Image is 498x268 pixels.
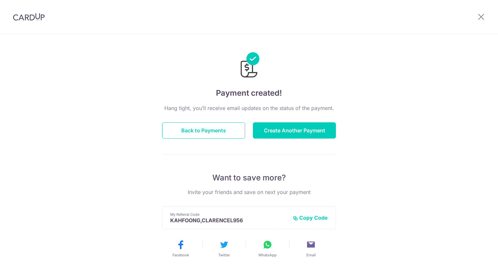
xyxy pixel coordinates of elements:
[205,239,243,258] button: Twitter
[253,122,336,139] button: Create Another Payment
[239,52,259,79] img: Payments
[162,188,336,196] p: Invite your friends and save on next your payment
[162,87,336,99] h4: Payment created!
[248,239,287,258] button: WhatsApp
[306,252,316,258] span: Email
[162,173,336,183] p: Want to save more?
[162,104,336,112] p: Hang tight, you’ll receive email updates on the status of the payment.
[161,239,200,258] button: Facebook
[162,122,245,139] button: Back to Payments
[292,239,330,258] button: Email
[170,212,288,217] p: My Referral Code
[293,214,328,221] button: Copy Code
[13,13,45,21] img: CardUp
[456,249,492,265] iframe: Opens a widget where you can find more information
[172,252,189,258] span: Facebook
[258,252,277,258] span: WhatsApp
[170,217,288,224] p: KAHFOONG,CLARENCEL956
[218,252,230,258] span: Twitter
